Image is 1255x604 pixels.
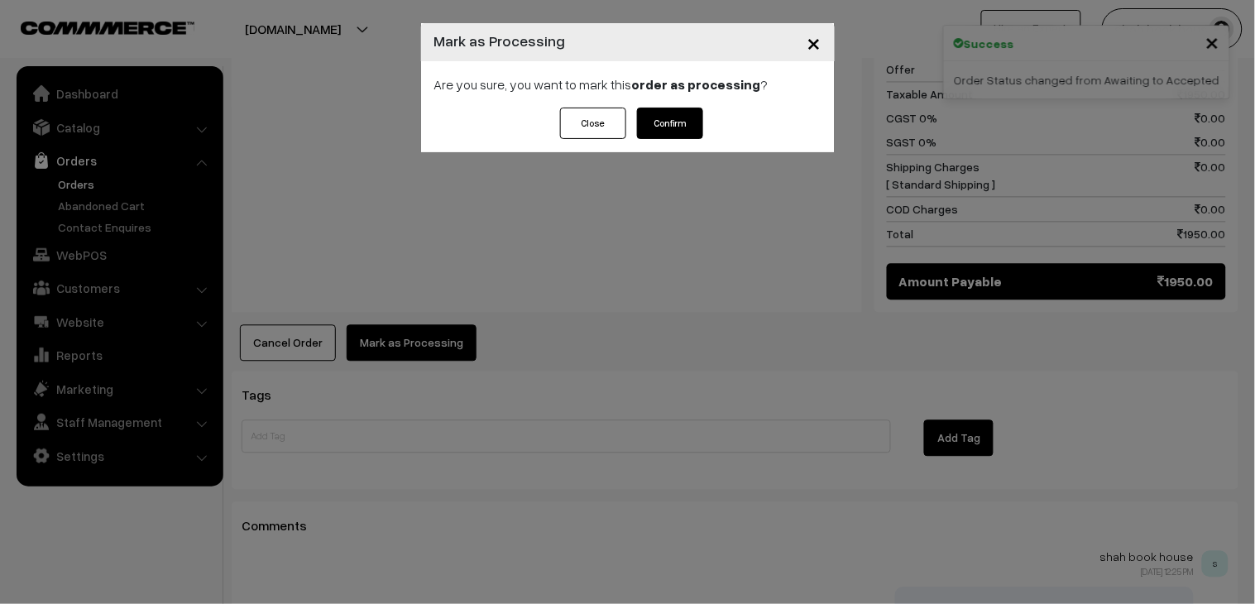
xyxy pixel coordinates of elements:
button: Confirm [637,108,703,139]
button: Close [794,17,835,68]
h4: Mark as Processing [434,30,566,52]
strong: order as processing [632,76,761,93]
div: Are you sure, you want to mark this ? [421,61,835,108]
span: × [807,26,821,57]
button: Close [560,108,626,139]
